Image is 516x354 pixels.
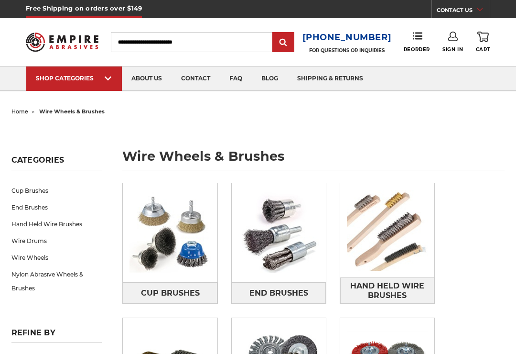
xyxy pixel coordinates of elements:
a: CONTACT US [437,5,490,18]
h5: Categories [11,155,102,170]
div: SHOP CATEGORIES [36,75,112,82]
a: Nylon Abrasive Wheels & Brushes [11,266,102,297]
a: shipping & returns [288,66,373,91]
span: Cart [476,46,490,53]
a: about us [122,66,172,91]
img: Empire Abrasives [26,28,98,56]
a: faq [220,66,252,91]
a: contact [172,66,220,91]
a: home [11,108,28,115]
span: Sign In [442,46,463,53]
span: End Brushes [249,285,308,301]
a: End Brushes [11,199,102,216]
span: Reorder [404,46,430,53]
a: [PHONE_NUMBER] [302,31,392,44]
img: Cup Brushes [123,186,217,280]
span: wire wheels & brushes [39,108,105,115]
p: FOR QUESTIONS OR INQUIRIES [302,47,392,54]
a: blog [252,66,288,91]
a: Wire Wheels [11,249,102,266]
a: End Brushes [232,282,326,304]
a: Cart [476,32,490,53]
a: Cup Brushes [11,182,102,199]
img: Hand Held Wire Brushes [340,183,434,277]
h5: Refine by [11,328,102,343]
span: Cup Brushes [141,285,200,301]
a: Wire Drums [11,232,102,249]
input: Submit [274,33,293,52]
a: Cup Brushes [123,282,217,304]
a: Hand Held Wire Brushes [11,216,102,232]
h1: wire wheels & brushes [122,150,505,170]
span: Hand Held Wire Brushes [341,278,434,304]
img: End Brushes [232,186,326,280]
a: Reorder [404,32,430,52]
a: Hand Held Wire Brushes [340,277,434,304]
